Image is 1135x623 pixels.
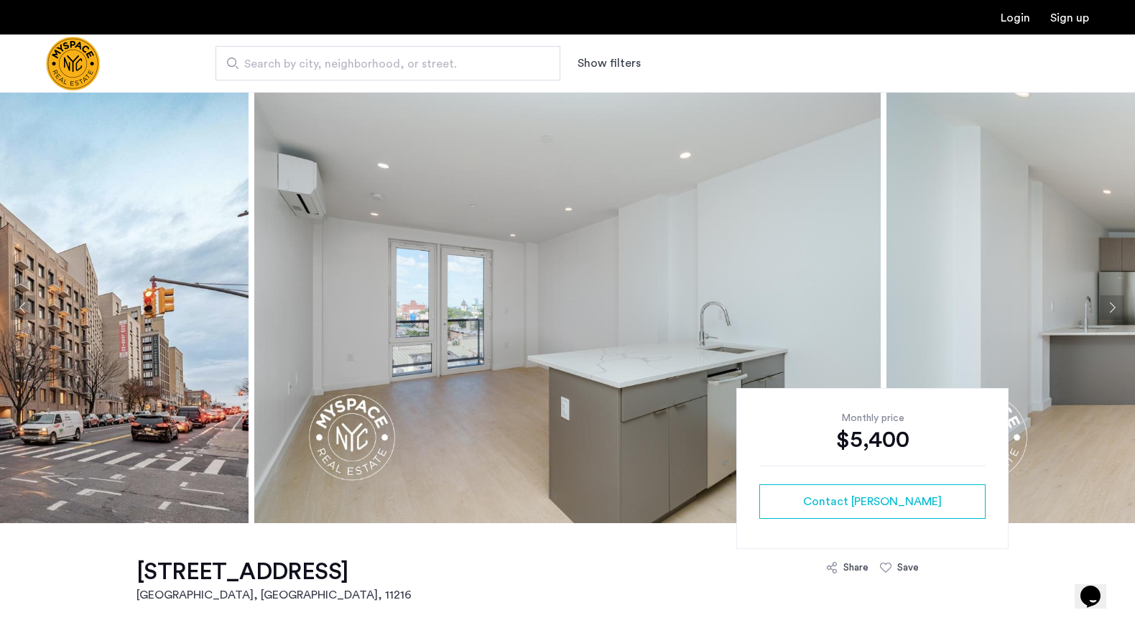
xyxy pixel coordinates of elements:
[216,46,560,80] input: Apartment Search
[46,37,100,91] img: logo
[136,586,412,604] h2: [GEOGRAPHIC_DATA], [GEOGRAPHIC_DATA] , 11216
[11,295,35,320] button: Previous apartment
[803,493,942,510] span: Contact [PERSON_NAME]
[1100,295,1124,320] button: Next apartment
[1075,566,1121,609] iframe: chat widget
[1050,12,1089,24] a: Registration
[1001,12,1030,24] a: Login
[254,92,881,523] img: apartment
[136,558,412,604] a: [STREET_ADDRESS][GEOGRAPHIC_DATA], [GEOGRAPHIC_DATA], 11216
[897,560,919,575] div: Save
[46,37,100,91] a: Cazamio Logo
[136,558,412,586] h1: [STREET_ADDRESS]
[759,484,986,519] button: button
[843,560,868,575] div: Share
[759,411,986,425] div: Monthly price
[578,55,641,72] button: Show or hide filters
[759,425,986,454] div: $5,400
[244,55,520,73] span: Search by city, neighborhood, or street.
